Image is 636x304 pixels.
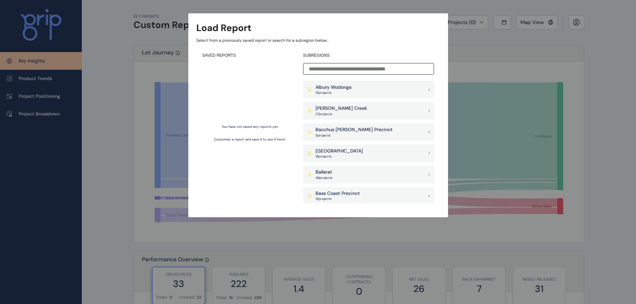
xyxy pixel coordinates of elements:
p: Bass Coast Precinct [315,190,360,197]
h4: SUBREGIONS [303,53,434,58]
p: 13 project s [315,197,360,201]
h3: Load Report [196,21,251,34]
p: 15 project s [315,90,352,95]
p: Bacchus [PERSON_NAME] Precinct [315,126,393,133]
p: Albury Wodonga [315,84,352,91]
h4: SAVED REPORTS [202,53,297,58]
p: Customize a report and save it to see it here! [214,137,285,142]
p: 5 project s [315,133,393,138]
p: [PERSON_NAME] Creek [315,105,367,112]
p: Ballarat [315,169,333,176]
p: 48 project s [315,176,333,180]
p: Select from a previously saved report or search for a subregion below... [196,38,440,43]
p: 27 project s [315,112,367,116]
p: 18 project s [315,154,363,159]
p: [GEOGRAPHIC_DATA] [315,148,363,155]
p: You have not saved any reports yet [222,124,278,129]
